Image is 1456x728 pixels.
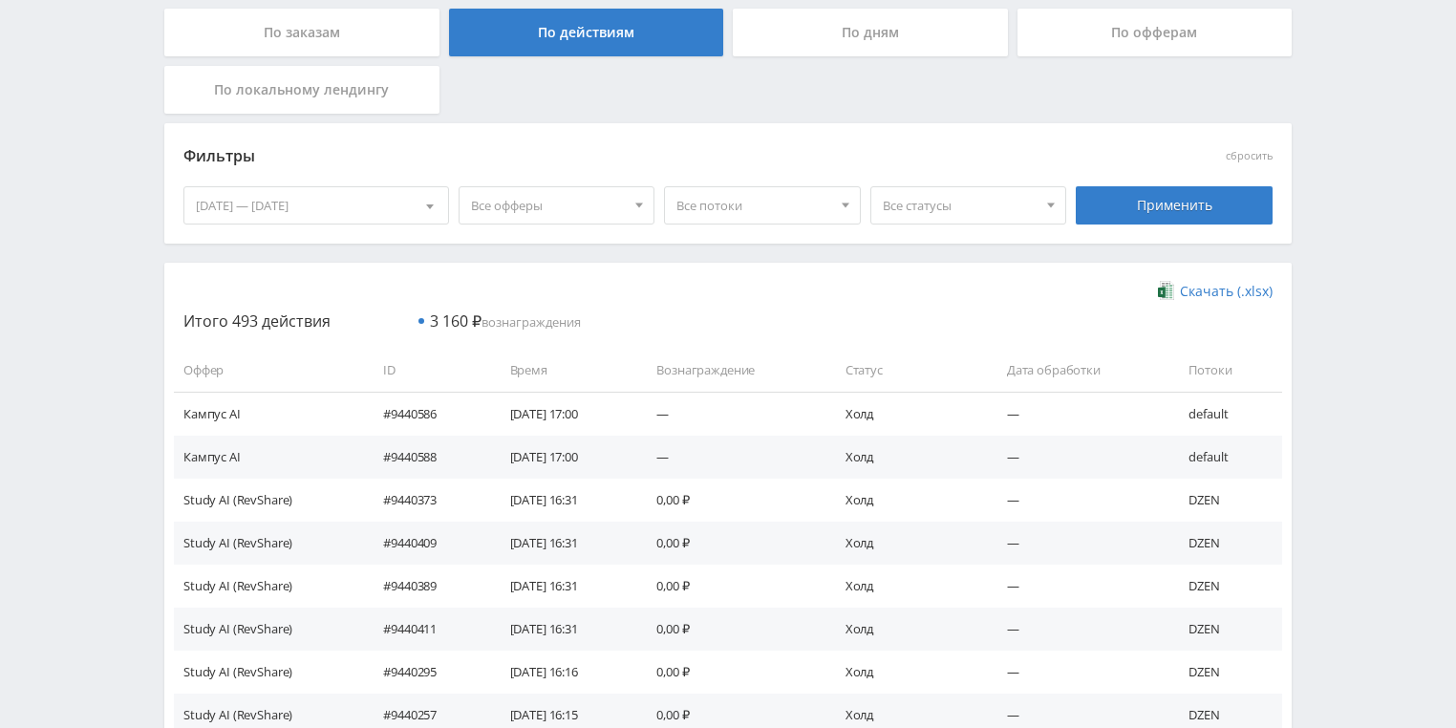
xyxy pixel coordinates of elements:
td: [DATE] 16:31 [491,479,638,522]
td: Холд [826,392,988,435]
td: #9440373 [364,479,490,522]
td: Study AI (RevShare) [174,608,364,651]
td: DZEN [1169,479,1282,522]
td: 0,00 ₽ [637,608,825,651]
td: Холд [826,651,988,694]
td: — [988,565,1170,608]
td: ID [364,349,490,392]
td: Оффер [174,349,364,392]
td: #9440586 [364,392,490,435]
td: 0,00 ₽ [637,651,825,694]
td: default [1169,436,1282,479]
td: [DATE] 16:16 [491,651,638,694]
td: Кампус AI [174,392,364,435]
span: Итого 493 действия [183,310,331,332]
td: — [988,479,1170,522]
span: 3 160 ₽ [430,310,482,332]
td: #9440389 [364,565,490,608]
td: Study AI (RevShare) [174,651,364,694]
td: [DATE] 17:00 [491,392,638,435]
td: DZEN [1169,608,1282,651]
td: Дата обработки [988,349,1170,392]
div: По офферам [1017,9,1293,56]
td: DZEN [1169,522,1282,565]
td: 0,00 ₽ [637,565,825,608]
td: Вознаграждение [637,349,825,392]
td: DZEN [1169,651,1282,694]
img: xlsx [1158,281,1174,300]
td: #9440295 [364,651,490,694]
span: вознаграждения [430,313,581,331]
td: — [988,436,1170,479]
span: Все потоки [676,187,831,224]
td: Кампус AI [174,436,364,479]
div: По действиям [449,9,724,56]
td: Статус [826,349,988,392]
span: Скачать (.xlsx) [1180,284,1273,299]
td: #9440411 [364,608,490,651]
td: Холд [826,608,988,651]
div: По локальному лендингу [164,66,439,114]
td: [DATE] 16:31 [491,522,638,565]
td: [DATE] 17:00 [491,436,638,479]
div: Фильтры [183,142,998,171]
td: Холд [826,565,988,608]
td: Холд [826,522,988,565]
div: По заказам [164,9,439,56]
button: сбросить [1226,150,1273,162]
td: Study AI (RevShare) [174,522,364,565]
td: Холд [826,479,988,522]
td: 0,00 ₽ [637,479,825,522]
td: 0,00 ₽ [637,522,825,565]
td: [DATE] 16:31 [491,608,638,651]
div: [DATE] — [DATE] [184,187,448,224]
span: Все офферы [471,187,626,224]
div: Применить [1076,186,1273,225]
td: Холд [826,436,988,479]
td: — [988,392,1170,435]
td: default [1169,392,1282,435]
td: Время [491,349,638,392]
td: #9440588 [364,436,490,479]
td: Study AI (RevShare) [174,565,364,608]
td: — [988,651,1170,694]
td: — [637,436,825,479]
a: Скачать (.xlsx) [1158,282,1273,301]
td: — [988,522,1170,565]
td: DZEN [1169,565,1282,608]
td: — [637,392,825,435]
td: #9440409 [364,522,490,565]
span: Все статусы [883,187,1038,224]
td: Study AI (RevShare) [174,479,364,522]
td: — [988,608,1170,651]
div: По дням [733,9,1008,56]
td: [DATE] 16:31 [491,565,638,608]
td: Потоки [1169,349,1282,392]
